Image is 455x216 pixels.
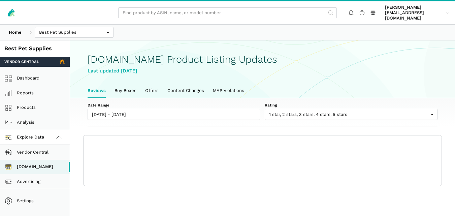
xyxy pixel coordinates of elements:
label: Date Range [88,102,260,108]
a: Offers [141,84,163,98]
input: Best Pet Supplies [35,27,113,38]
a: Content Changes [163,84,208,98]
a: [PERSON_NAME][EMAIL_ADDRESS][DOMAIN_NAME] [383,4,451,22]
input: 1 star, 2 stars, 3 stars, 4 stars, 5 stars [265,109,437,120]
a: Buy Boxes [110,84,141,98]
span: Vendor Central [4,59,39,64]
span: [PERSON_NAME][EMAIL_ADDRESS][DOMAIN_NAME] [385,5,444,21]
div: Best Pet Supplies [4,45,65,53]
h1: [DOMAIN_NAME] Product Listing Updates [88,54,437,65]
a: MAP Violations [208,84,249,98]
div: Last updated [DATE] [88,67,437,75]
span: Explore Data [7,133,44,142]
label: Rating [265,102,437,108]
a: Reviews [83,84,110,98]
input: Find product by ASIN, name, or model number [118,7,337,19]
a: Home [4,27,26,38]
